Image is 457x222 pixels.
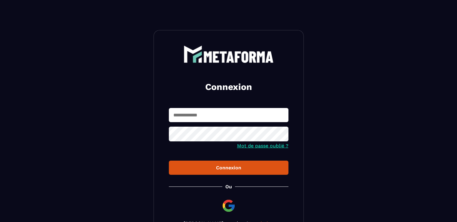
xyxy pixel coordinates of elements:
div: Connexion [174,165,284,171]
h2: Connexion [176,81,281,93]
a: Mot de passe oublié ? [237,143,288,149]
button: Connexion [169,161,288,175]
p: Ou [225,184,232,190]
a: logo [169,45,288,63]
img: google [221,199,236,213]
img: logo [184,45,274,63]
